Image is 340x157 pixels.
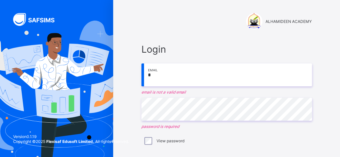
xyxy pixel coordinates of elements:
em: email is not a valid email [141,90,312,95]
em: password is required [141,124,312,129]
span: Login [141,44,312,55]
span: Copyright © 2025 All rights reserved. [13,139,129,144]
img: SAFSIMS Logo [13,13,62,26]
span: Version 0.1.19 [13,134,129,139]
label: View password [157,138,185,143]
span: ALHAMIDEEN ACADEMY [266,19,312,24]
strong: Flexisaf Edusoft Limited. [46,139,94,144]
